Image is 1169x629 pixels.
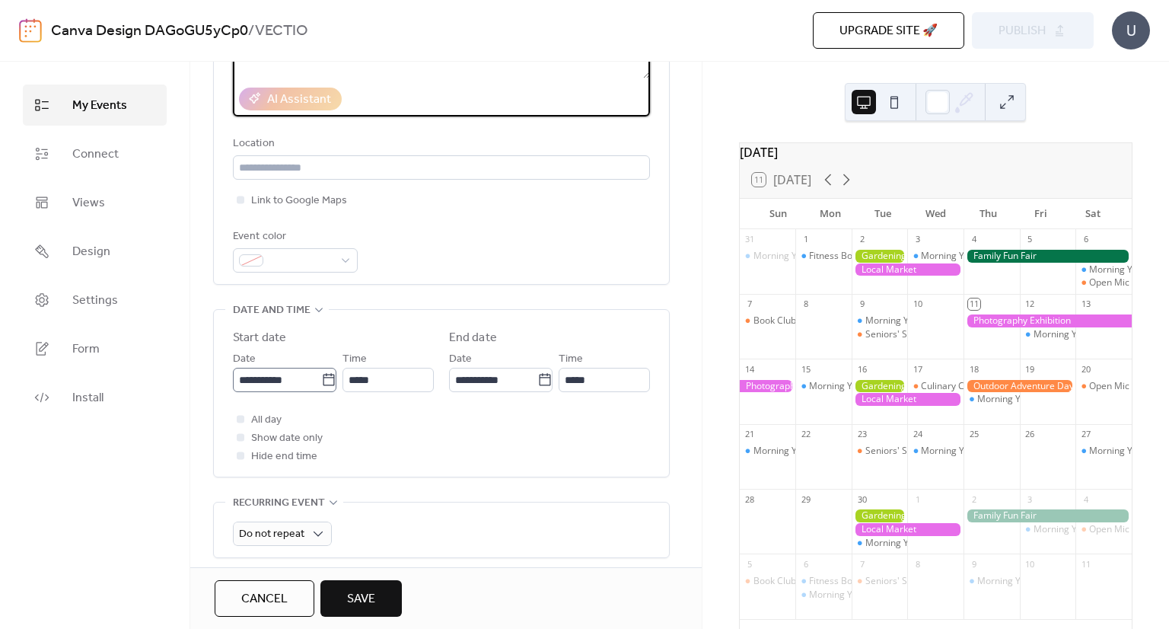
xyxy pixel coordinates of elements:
[852,314,908,327] div: Morning Yoga Bliss
[1067,199,1120,229] div: Sat
[964,575,1020,588] div: Morning Yoga Bliss
[839,22,938,40] span: Upgrade site 🚀
[1034,523,1115,536] div: Morning Yoga Bliss
[865,445,945,458] div: Seniors' Social Tea
[753,445,835,458] div: Morning Yoga Bliss
[233,494,325,512] span: Recurring event
[968,558,979,570] div: 9
[852,380,908,393] div: Gardening Workshop
[241,590,288,608] span: Cancel
[968,429,979,440] div: 25
[977,575,1059,588] div: Morning Yoga Bliss
[744,299,756,310] div: 7
[921,445,1002,458] div: Morning Yoga Bliss
[1075,523,1132,536] div: Open Mic Night
[233,135,647,153] div: Location
[1024,558,1036,570] div: 10
[320,580,402,617] button: Save
[1089,380,1155,393] div: Open Mic Night
[744,493,756,505] div: 28
[1075,380,1132,393] div: Open Mic Night
[964,314,1132,327] div: Photography Exhibition
[1020,523,1076,536] div: Morning Yoga Bliss
[72,145,119,164] span: Connect
[977,393,1059,406] div: Morning Yoga Bliss
[1080,299,1091,310] div: 13
[239,524,304,544] span: Do not repeat
[51,17,248,46] a: Canva Design DAGoGU5yCp0
[740,143,1132,161] div: [DATE]
[215,580,314,617] a: Cancel
[72,340,100,359] span: Form
[809,589,890,602] div: Morning Yoga Bliss
[912,363,923,375] div: 17
[1089,276,1155,289] div: Open Mic Night
[968,234,979,245] div: 4
[1024,299,1036,310] div: 12
[912,558,923,570] div: 8
[233,302,311,320] span: Date and time
[912,429,923,440] div: 24
[744,429,756,440] div: 21
[921,380,1018,393] div: Culinary Cooking Class
[19,18,42,43] img: logo
[740,314,796,327] div: Book Club Gathering
[809,575,884,588] div: Fitness Bootcamp
[964,250,1132,263] div: Family Fun Fair
[753,250,835,263] div: Morning Yoga Bliss
[1080,234,1091,245] div: 6
[909,199,962,229] div: Wed
[23,279,167,321] a: Settings
[809,380,890,393] div: Morning Yoga Bliss
[800,493,811,505] div: 29
[795,575,852,588] div: Fitness Bootcamp
[804,199,857,229] div: Mon
[1080,429,1091,440] div: 27
[740,445,796,458] div: Morning Yoga Bliss
[852,537,908,550] div: Morning Yoga Bliss
[964,509,1132,522] div: Family Fun Fair
[347,590,375,608] span: Save
[800,558,811,570] div: 6
[251,192,347,210] span: Link to Google Maps
[795,380,852,393] div: Morning Yoga Bliss
[255,17,308,46] b: VECTIO
[23,328,167,369] a: Form
[852,250,908,263] div: Gardening Workshop
[865,328,945,341] div: Seniors' Social Tea
[865,314,947,327] div: Morning Yoga Bliss
[813,12,964,49] button: Upgrade site 🚀
[1015,199,1067,229] div: Fri
[795,589,852,602] div: Morning Yoga Bliss
[1080,363,1091,375] div: 20
[559,350,583,369] span: Time
[248,17,255,46] b: /
[964,380,1075,393] div: Outdoor Adventure Day
[1075,445,1132,458] div: Morning Yoga Bliss
[449,329,497,347] div: End date
[921,250,1002,263] div: Morning Yoga Bliss
[856,429,868,440] div: 23
[912,493,923,505] div: 1
[23,85,167,126] a: My Events
[449,350,472,369] span: Date
[809,250,884,263] div: Fitness Bootcamp
[856,558,868,570] div: 7
[800,429,811,440] div: 22
[968,363,979,375] div: 18
[72,97,127,115] span: My Events
[912,234,923,245] div: 3
[852,263,964,276] div: Local Market
[72,243,110,261] span: Design
[740,380,796,393] div: Photography Exhibition
[1024,234,1036,245] div: 5
[251,411,282,429] span: All day
[907,380,964,393] div: Culinary Cooking Class
[795,250,852,263] div: Fitness Bootcamp
[852,445,908,458] div: Seniors' Social Tea
[744,234,756,245] div: 31
[856,363,868,375] div: 16
[752,199,804,229] div: Sun
[856,493,868,505] div: 30
[852,523,964,536] div: Local Market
